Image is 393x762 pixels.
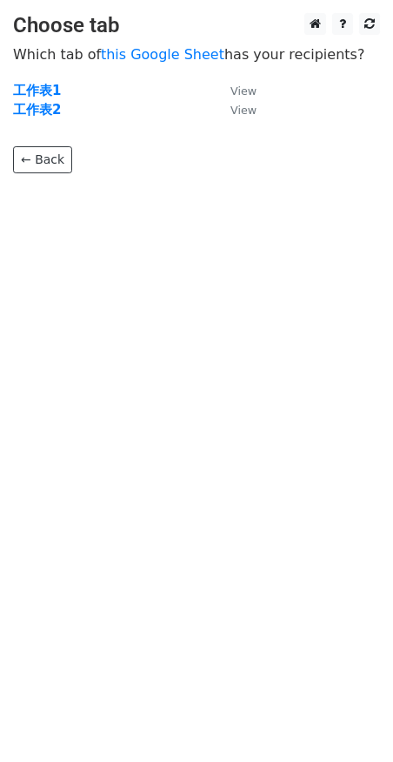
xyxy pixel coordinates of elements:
[13,13,380,38] h3: Choose tab
[13,83,61,98] a: 工作表1
[13,146,72,173] a: ← Back
[101,46,224,63] a: this Google Sheet
[213,83,256,98] a: View
[213,102,256,118] a: View
[230,104,256,117] small: View
[230,84,256,98] small: View
[13,102,61,118] a: 工作表2
[13,45,380,64] p: Which tab of has your recipients?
